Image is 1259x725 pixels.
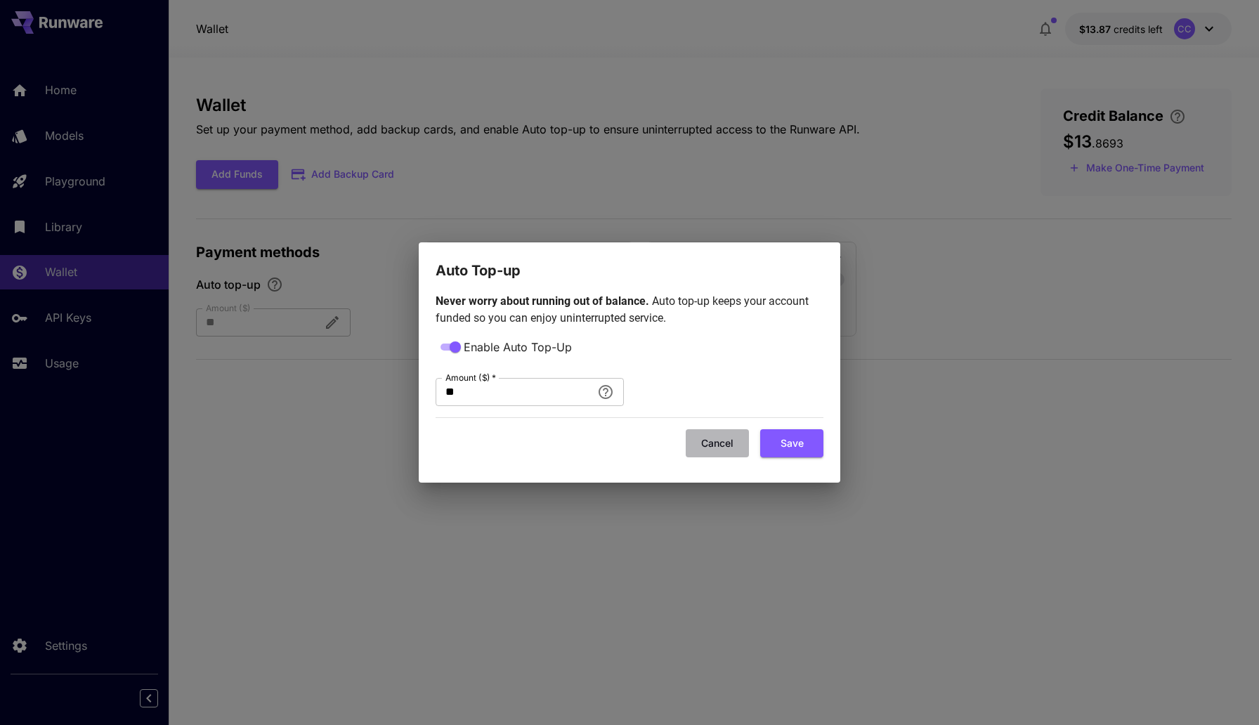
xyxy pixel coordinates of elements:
[464,339,572,355] span: Enable Auto Top-Up
[445,372,496,384] label: Amount ($)
[760,429,823,458] button: Save
[686,429,749,458] button: Cancel
[436,293,823,327] p: Auto top-up keeps your account funded so you can enjoy uninterrupted service.
[436,294,652,308] span: Never worry about running out of balance.
[419,242,840,282] h2: Auto Top-up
